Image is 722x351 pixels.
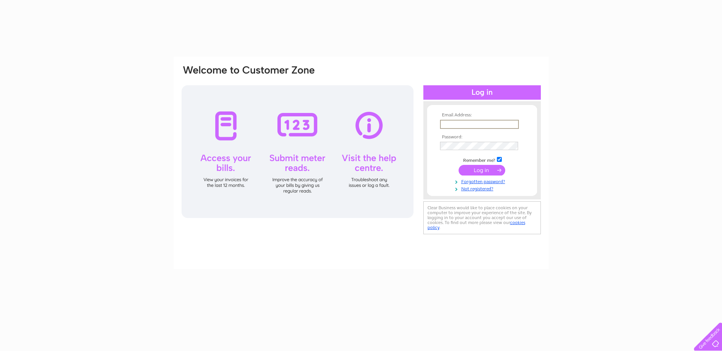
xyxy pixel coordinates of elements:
[440,185,526,192] a: Not registered?
[428,220,525,230] a: cookies policy
[438,156,526,163] td: Remember me?
[438,135,526,140] th: Password:
[459,165,505,175] input: Submit
[423,201,541,234] div: Clear Business would like to place cookies on your computer to improve your experience of the sit...
[438,113,526,118] th: Email Address:
[440,177,526,185] a: Forgotten password?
